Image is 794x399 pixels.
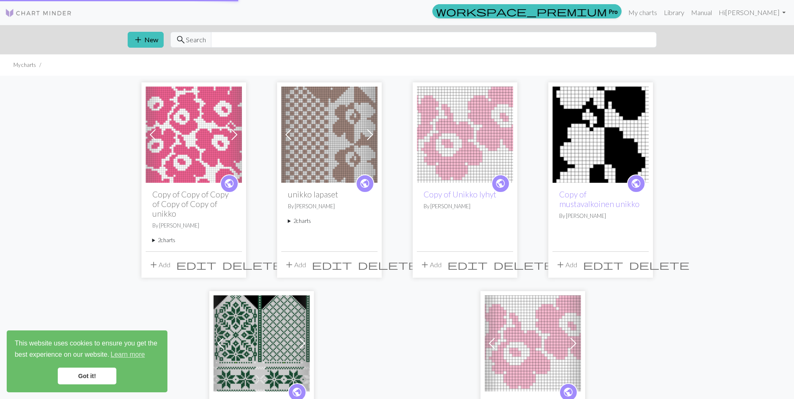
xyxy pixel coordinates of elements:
a: learn more about cookies [109,348,146,361]
a: Hi[PERSON_NAME] [715,4,789,21]
button: Delete [219,257,285,273]
a: Unikko lyhyt [485,338,581,346]
a: unikko lapaset [281,130,378,138]
span: delete [222,259,283,271]
a: public [491,174,510,193]
a: Unikko lyhyt [417,130,513,138]
button: Edit [580,257,626,273]
a: Copy of Unikko lyhyt [424,189,496,199]
button: Add [552,257,580,273]
i: Edit [447,260,488,270]
span: public [360,177,370,190]
p: By [PERSON_NAME] [288,202,371,210]
a: unikko [146,130,242,138]
p: By [PERSON_NAME] [559,212,642,220]
span: delete [629,259,689,271]
h2: unikko lapaset [288,189,371,199]
a: public [356,174,374,193]
span: edit [312,259,352,271]
button: Add [281,257,309,273]
span: edit [176,259,216,271]
a: dismiss cookie message [58,368,116,384]
img: unikko lapaset [281,87,378,183]
span: add [149,259,159,271]
button: Add [417,257,445,273]
span: add [420,259,430,271]
span: Search [186,35,206,45]
button: Delete [491,257,557,273]
button: Add [146,257,173,273]
span: edit [447,259,488,271]
summary: 2charts [288,217,371,225]
li: My charts [13,61,36,69]
span: add [284,259,294,271]
button: Edit [173,257,219,273]
p: By [PERSON_NAME] [424,202,506,210]
i: public [631,175,641,192]
a: Copy of mustavalkoinen unikko [559,189,640,209]
button: Edit [309,257,355,273]
span: public [292,386,302,399]
i: public [495,175,506,192]
i: public [224,175,234,192]
div: cookieconsent [7,330,167,392]
span: public [224,177,234,190]
span: delete [358,259,418,271]
p: By [PERSON_NAME] [152,222,235,230]
button: New [128,32,164,48]
a: public [220,174,239,193]
img: mustavalkoinen unikko [552,87,649,183]
h2: Copy of Copy of Copy of Copy of Copy of unikko [152,189,235,218]
span: This website uses cookies to ensure you get the best experience on our website. [15,338,159,361]
a: My charts [625,4,660,21]
summary: 2charts [152,236,235,244]
span: public [631,177,641,190]
i: Edit [583,260,623,270]
a: mustavalkoinen unikko [552,130,649,138]
span: edit [583,259,623,271]
i: public [360,175,370,192]
span: public [563,386,573,399]
img: Original [213,295,310,391]
span: add [555,259,565,271]
img: Logo [5,8,72,18]
button: Edit [445,257,491,273]
img: Unikko lyhyt [485,295,581,391]
button: Delete [355,257,421,273]
span: delete [493,259,554,271]
a: public [627,174,645,193]
span: workspace_premium [436,5,607,17]
img: Unikko lyhyt [417,87,513,183]
span: public [495,177,506,190]
span: add [133,34,143,46]
a: Pro [432,4,622,18]
i: Edit [312,260,352,270]
a: Library [660,4,688,21]
img: unikko [146,87,242,183]
a: Manual [688,4,715,21]
button: Delete [626,257,692,273]
i: Edit [176,260,216,270]
span: search [176,34,186,46]
a: Original [213,338,310,346]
